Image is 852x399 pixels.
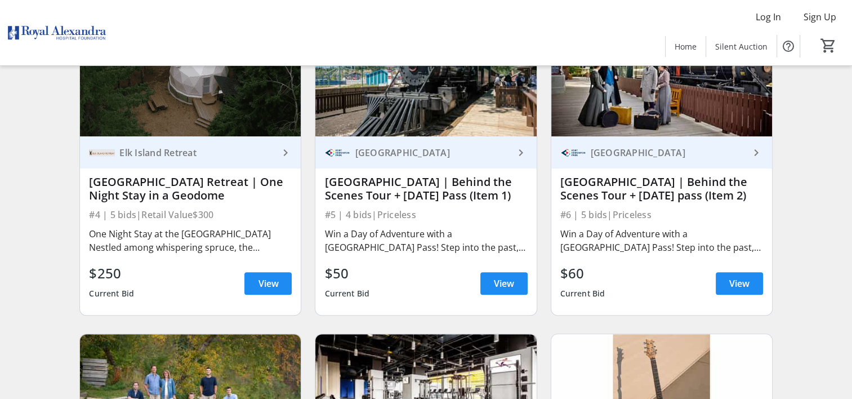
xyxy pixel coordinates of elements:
img: Royal Alexandra Hospital Foundation's Logo [7,5,107,61]
a: View [244,272,292,295]
button: Help [777,35,800,57]
img: Elk Island Retreat [89,140,115,166]
a: Home [666,36,706,57]
mat-icon: keyboard_arrow_right [278,146,292,159]
a: Fort Edmonton Park[GEOGRAPHIC_DATA] [551,136,772,169]
span: Home [675,41,697,52]
a: Silent Auction [706,36,777,57]
img: Fort Edmonton Park | Behind the Scenes Tour + 2026 Family Day Pass (Item 1) [315,12,536,137]
div: #6 | 5 bids | Priceless [560,207,763,223]
div: Current Bid [89,283,134,304]
mat-icon: keyboard_arrow_right [750,146,763,159]
div: [GEOGRAPHIC_DATA] [350,147,514,158]
span: View [729,277,750,290]
div: Win a Day of Adventure with a [GEOGRAPHIC_DATA] Pass! Step into the past, experience the present,... [324,227,527,254]
div: #4 | 5 bids | Retail Value $300 [89,207,292,223]
button: Log In [747,8,790,26]
div: #5 | 4 bids | Priceless [324,207,527,223]
a: Fort Edmonton Park[GEOGRAPHIC_DATA] [315,136,536,169]
a: View [480,272,528,295]
div: One Night Stay at the [GEOGRAPHIC_DATA] Nestled among whispering spruce, the [GEOGRAPHIC_DATA] is... [89,227,292,254]
a: Elk Island RetreatElk Island Retreat [80,136,301,169]
div: Current Bid [560,283,605,304]
span: Sign Up [804,10,836,24]
div: $250 [89,263,134,283]
div: Win a Day of Adventure with a [GEOGRAPHIC_DATA] Pass! Step into the past, experience the present,... [560,227,763,254]
div: Elk Island Retreat [115,147,278,158]
span: View [258,277,278,290]
img: Fort Edmonton Park | Behind the Scenes Tour + 2026 Family Day pass (Item 2) [551,12,772,137]
div: [GEOGRAPHIC_DATA] | Behind the Scenes Tour + [DATE] pass (Item 2) [560,175,763,202]
img: Fort Edmonton Park [560,140,586,166]
span: Silent Auction [715,41,768,52]
div: [GEOGRAPHIC_DATA] | Behind the Scenes Tour + [DATE] Pass (Item 1) [324,175,527,202]
img: Elk Island Retreat | One Night Stay in a Geodome [80,12,301,137]
img: Fort Edmonton Park [324,140,350,166]
div: $60 [560,263,605,283]
span: Log In [756,10,781,24]
button: Sign Up [795,8,845,26]
div: [GEOGRAPHIC_DATA] Retreat | One Night Stay in a Geodome [89,175,292,202]
a: View [716,272,763,295]
mat-icon: keyboard_arrow_right [514,146,528,159]
button: Cart [818,36,838,56]
span: View [494,277,514,290]
div: [GEOGRAPHIC_DATA] [586,147,750,158]
div: $50 [324,263,369,283]
div: Current Bid [324,283,369,304]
